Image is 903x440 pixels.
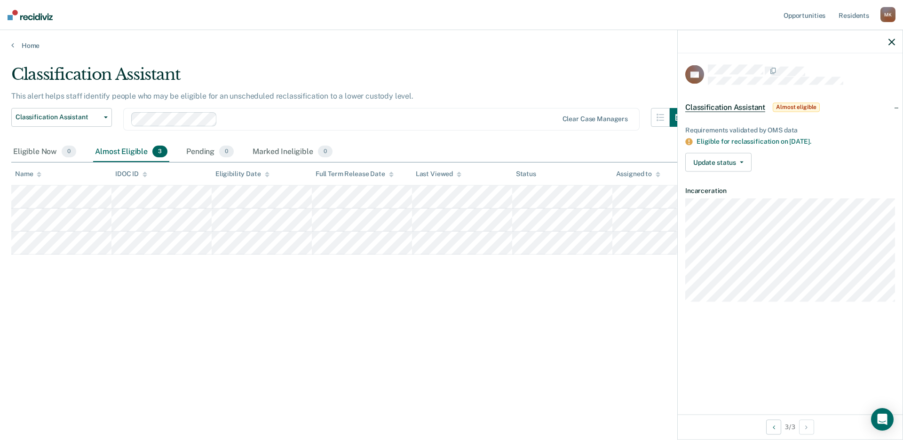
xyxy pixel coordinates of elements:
[685,102,765,112] span: Classification Assistant
[11,41,892,50] a: Home
[685,187,895,195] dt: Incarceration
[11,92,413,100] p: This alert helps staff identify people who may be eligible for an unscheduled reclassification to...
[11,65,689,92] div: Classification Assistant
[215,170,269,178] div: Eligibility Date
[152,146,167,158] span: 3
[316,170,394,178] div: Full Term Release Date
[685,126,895,134] div: Requirements validated by OMS data
[678,92,903,122] div: Classification AssistantAlmost eligible
[880,7,895,22] div: M K
[616,170,660,178] div: Assigned to
[697,138,895,146] div: Eligible for reclassification on [DATE].
[93,142,169,162] div: Almost Eligible
[516,170,536,178] div: Status
[871,408,894,431] div: Open Intercom Messenger
[11,142,78,162] div: Eligible Now
[799,419,814,434] button: Next Opportunity
[766,419,781,434] button: Previous Opportunity
[685,153,752,172] button: Update status
[115,170,147,178] div: IDOC ID
[219,146,234,158] span: 0
[416,170,461,178] div: Last Viewed
[15,170,41,178] div: Name
[62,146,76,158] span: 0
[678,414,903,439] div: 3 / 3
[251,142,334,162] div: Marked Ineligible
[16,113,100,121] span: Classification Assistant
[562,115,628,123] div: Clear case managers
[318,146,333,158] span: 0
[184,142,236,162] div: Pending
[773,102,820,112] span: Almost eligible
[8,10,53,20] img: Recidiviz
